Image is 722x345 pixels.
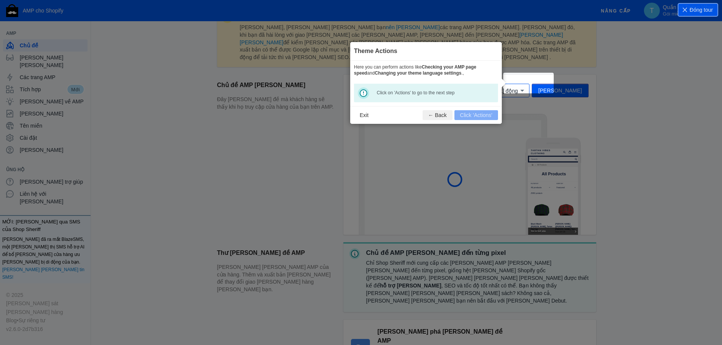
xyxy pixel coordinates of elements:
font: Đóng tour [690,7,713,13]
button: Menu [131,3,147,18]
div: Here you can perform actions like and ., [350,61,502,106]
dd: Click on 'Actions' to go to the next step [377,90,484,96]
a: Tartan Vibes Clothing [8,2,99,19]
iframe: Bộ điều khiển trò chuyện Drift Widget [684,307,713,336]
span: Go to full site [8,239,134,249]
b: Changing your theme language settings [375,70,462,76]
a: Home [7,41,21,55]
label: Sort by [84,99,144,106]
button: [PERSON_NAME] [532,84,588,97]
button: Exit [354,110,374,120]
h3: Theme Actions [354,46,498,56]
span: › [20,41,24,55]
font: [PERSON_NAME] [538,87,582,94]
a: submit search [138,24,145,38]
span: All Products [25,41,56,55]
input: Search [3,24,149,38]
span: 25001 products [8,129,42,135]
button: ← Back [423,110,453,120]
b: Checking your AMP page speed [354,64,476,76]
label: Filter by [8,99,69,106]
span: All Products [40,68,111,82]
